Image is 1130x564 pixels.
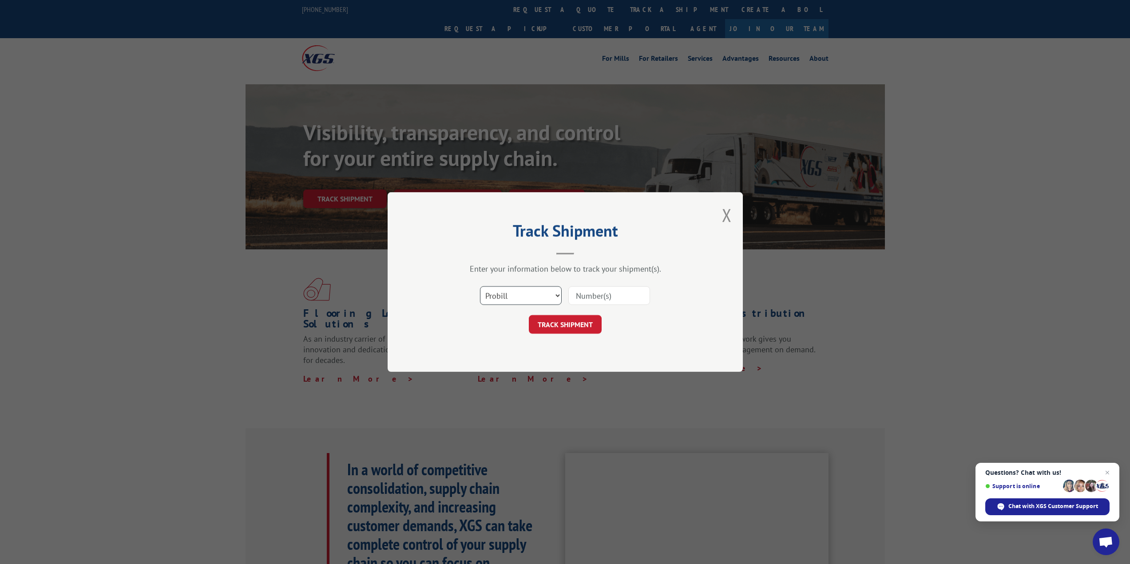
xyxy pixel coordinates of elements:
span: Support is online [985,483,1060,489]
span: Close chat [1102,467,1113,478]
input: Number(s) [568,286,650,305]
h2: Track Shipment [432,225,698,241]
span: Chat with XGS Customer Support [1008,502,1098,510]
div: Open chat [1093,529,1119,555]
button: Close modal [722,203,732,227]
div: Enter your information below to track your shipment(s). [432,264,698,274]
div: Chat with XGS Customer Support [985,498,1110,515]
span: Questions? Chat with us! [985,469,1110,476]
button: TRACK SHIPMENT [529,315,602,334]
